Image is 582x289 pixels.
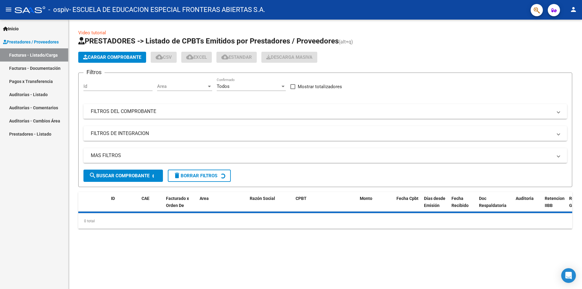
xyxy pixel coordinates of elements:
mat-icon: person [570,6,577,13]
span: Monto [360,196,372,201]
button: Descarga Masiva [261,52,317,63]
datatable-header-cell: CAE [139,192,164,219]
div: Open Intercom Messenger [561,268,576,283]
span: Todos [217,84,230,89]
datatable-header-cell: Auditoria [513,192,542,219]
span: Prestadores / Proveedores [3,39,59,45]
span: - ESCUELA DE EDUCACION ESPECIAL FRONTERAS ABIERTAS S.A. [69,3,265,17]
span: CAE [142,196,149,201]
span: CSV [156,54,172,60]
datatable-header-cell: Fecha Cpbt [394,192,422,219]
button: Borrar Filtros [168,170,231,182]
mat-icon: search [89,172,96,179]
span: Cargar Comprobante [83,54,141,60]
datatable-header-cell: Días desde Emisión [422,192,449,219]
span: ID [111,196,115,201]
span: Auditoria [516,196,534,201]
span: Fecha Cpbt [396,196,418,201]
mat-expansion-panel-header: MAS FILTROS [83,148,567,163]
span: Razón Social [250,196,275,201]
span: Facturado x Orden De [166,196,189,208]
span: EXCEL [186,54,207,60]
mat-panel-title: FILTROS DE INTEGRACION [91,130,552,137]
datatable-header-cell: Facturado x Orden De [164,192,197,219]
div: 0 total [78,213,572,229]
span: Inicio [3,25,19,32]
mat-icon: delete [173,172,181,179]
span: Borrar Filtros [173,173,217,178]
span: CPBT [296,196,307,201]
span: Area [200,196,209,201]
h3: Filtros [83,68,105,77]
mat-icon: cloud_download [186,53,193,61]
mat-expansion-panel-header: FILTROS DE INTEGRACION [83,126,567,141]
mat-icon: cloud_download [156,53,163,61]
mat-expansion-panel-header: FILTROS DEL COMPROBANTE [83,104,567,119]
datatable-header-cell: Monto [357,192,394,219]
datatable-header-cell: CPBT [293,192,357,219]
app-download-masive: Descarga masiva de comprobantes (adjuntos) [261,52,317,63]
mat-panel-title: MAS FILTROS [91,152,552,159]
button: CSV [151,52,177,63]
datatable-header-cell: Fecha Recibido [449,192,477,219]
datatable-header-cell: Area [197,192,238,219]
button: Estandar [216,52,257,63]
span: Area [157,84,207,89]
span: Estandar [221,54,252,60]
mat-icon: menu [5,6,12,13]
span: Mostrar totalizadores [298,83,342,90]
span: Doc Respaldatoria [479,196,506,208]
datatable-header-cell: Doc Respaldatoria [477,192,513,219]
span: PRESTADORES -> Listado de CPBTs Emitidos por Prestadores / Proveedores [78,37,339,45]
datatable-header-cell: Retencion IIBB [542,192,567,219]
mat-icon: cloud_download [221,53,229,61]
span: - ospiv [48,3,69,17]
mat-panel-title: FILTROS DEL COMPROBANTE [91,108,552,115]
datatable-header-cell: ID [109,192,139,219]
span: Descarga Masiva [266,54,312,60]
span: (alt+q) [339,39,353,45]
datatable-header-cell: Razón Social [247,192,293,219]
button: Buscar Comprobante [83,170,163,182]
button: Cargar Comprobante [78,52,146,63]
span: Buscar Comprobante [89,173,149,178]
button: EXCEL [181,52,212,63]
span: Retencion IIBB [545,196,565,208]
span: Días desde Emisión [424,196,445,208]
a: Video tutorial [78,30,106,36]
span: Fecha Recibido [451,196,469,208]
